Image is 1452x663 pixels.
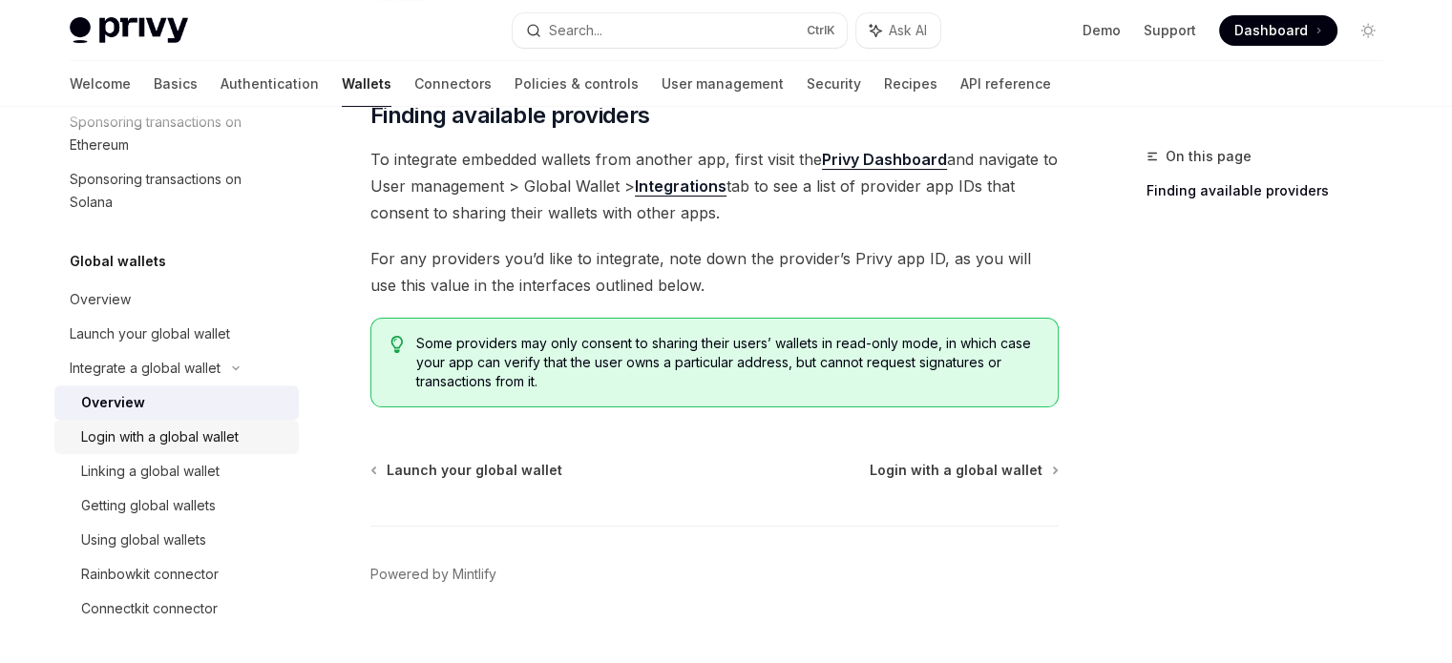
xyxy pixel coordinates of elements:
[889,21,927,40] span: Ask AI
[635,176,726,196] strong: Integrations
[387,461,562,480] span: Launch your global wallet
[81,460,220,483] div: Linking a global wallet
[1144,21,1196,40] a: Support
[960,61,1051,107] a: API reference
[81,528,206,551] div: Using global wallets
[221,61,319,107] a: Authentication
[1083,21,1121,40] a: Demo
[70,61,131,107] a: Welcome
[390,336,404,353] svg: Tip
[662,61,784,107] a: User management
[870,461,1057,480] a: Login with a global wallet
[54,385,299,420] a: Overview
[54,317,299,351] a: Launch your global wallet
[54,557,299,591] a: Rainbowkit connector
[70,357,221,380] div: Integrate a global wallet
[884,61,937,107] a: Recipes
[822,150,947,170] a: Privy Dashboard
[154,61,198,107] a: Basics
[70,17,188,44] img: light logo
[414,61,492,107] a: Connectors
[870,461,1042,480] span: Login with a global wallet
[54,523,299,557] a: Using global wallets
[1219,15,1337,46] a: Dashboard
[54,454,299,488] a: Linking a global wallet
[807,61,861,107] a: Security
[54,420,299,454] a: Login with a global wallet
[81,391,145,414] div: Overview
[370,146,1059,226] span: To integrate embedded wallets from another app, first visit the and navigate to User management >...
[54,162,299,219] a: Sponsoring transactions on Solana
[81,597,218,620] div: Connectkit connector
[822,150,947,169] strong: Privy Dashboard
[81,425,239,448] div: Login with a global wallet
[81,494,216,517] div: Getting global wallets
[54,591,299,626] a: Connectkit connector
[370,565,496,584] a: Powered by Mintlify
[549,19,602,42] div: Search...
[370,245,1059,299] span: For any providers you’d like to integrate, note down the provider’s Privy app ID, as you will use...
[1353,15,1383,46] button: Toggle dark mode
[70,288,131,311] div: Overview
[1166,145,1252,168] span: On this page
[1147,176,1399,206] a: Finding available providers
[1234,21,1308,40] span: Dashboard
[513,13,847,48] button: Search...CtrlK
[372,461,562,480] a: Launch your global wallet
[807,23,835,38] span: Ctrl K
[416,334,1038,391] span: Some providers may only consent to sharing their users’ wallets in read-only mode, in which case ...
[856,13,940,48] button: Ask AI
[70,322,230,345] div: Launch your global wallet
[54,488,299,523] a: Getting global wallets
[54,282,299,317] a: Overview
[370,100,650,131] span: Finding available providers
[70,250,166,273] h5: Global wallets
[70,168,287,214] div: Sponsoring transactions on Solana
[342,61,391,107] a: Wallets
[635,176,726,197] a: Integrations
[81,563,219,586] div: Rainbowkit connector
[515,61,639,107] a: Policies & controls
